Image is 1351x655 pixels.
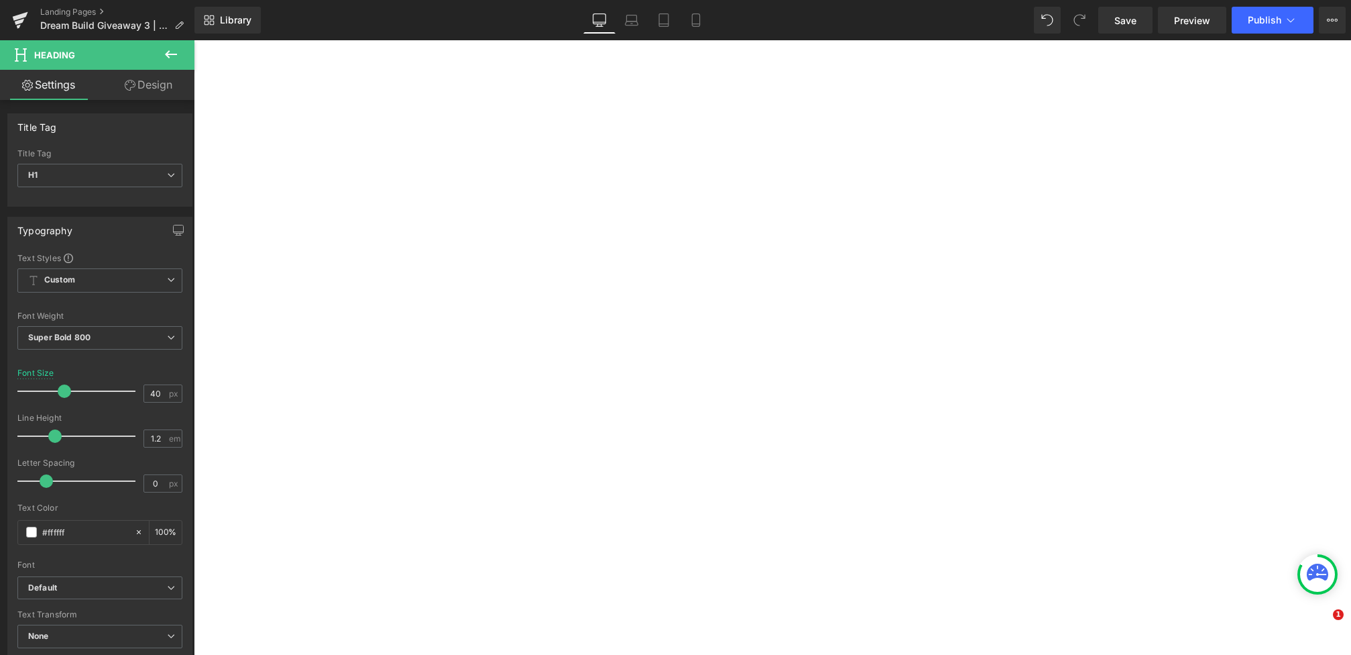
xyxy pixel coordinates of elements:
[17,114,57,133] div: Title Tag
[169,389,180,398] span: px
[194,7,261,34] a: New Library
[17,413,182,423] div: Line Height
[150,521,182,544] div: %
[1305,609,1338,642] iframe: Intercom live chat
[648,7,680,34] a: Tablet
[28,332,91,342] b: Super Bold 800
[680,7,712,34] a: Mobile
[1232,7,1313,34] button: Publish
[17,217,72,236] div: Typography
[583,7,615,34] a: Desktop
[17,560,182,570] div: Font
[42,525,128,540] input: Color
[17,311,182,321] div: Font Weight
[169,479,180,488] span: px
[28,170,38,180] b: H1
[28,631,49,641] b: None
[100,70,197,100] a: Design
[1333,609,1344,620] span: 1
[17,149,182,158] div: Title Tag
[40,7,194,17] a: Landing Pages
[17,610,182,619] div: Text Transform
[17,503,182,513] div: Text Color
[28,583,57,594] i: Default
[17,458,182,468] div: Letter Spacing
[169,434,180,443] span: em
[1158,7,1226,34] a: Preview
[615,7,648,34] a: Laptop
[1248,15,1281,26] span: Publish
[1114,13,1136,28] span: Save
[220,14,251,26] span: Library
[17,368,54,378] div: Font Size
[1319,7,1346,34] button: More
[34,50,75,60] span: Heading
[17,252,182,263] div: Text Styles
[1034,7,1061,34] button: Undo
[44,274,75,286] b: Custom
[1174,13,1210,28] span: Preview
[1066,7,1093,34] button: Redo
[40,20,169,31] span: Dream Build Giveaway 3 | Next Steps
